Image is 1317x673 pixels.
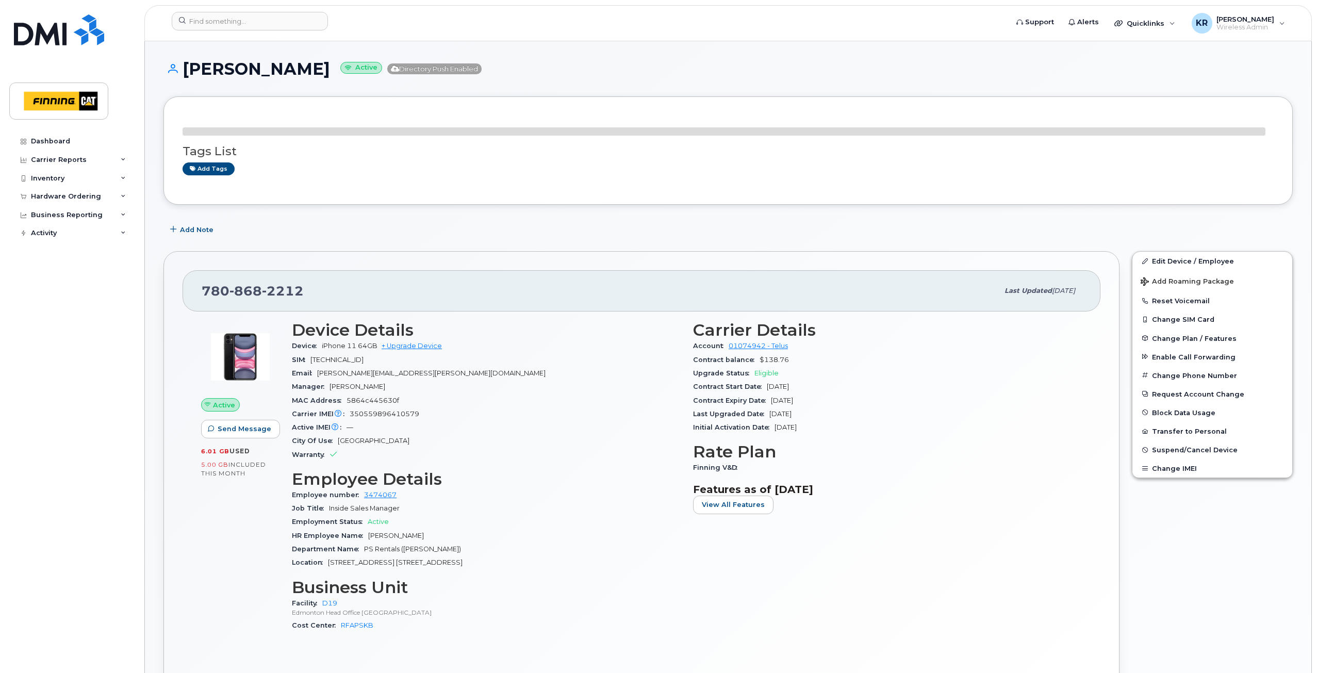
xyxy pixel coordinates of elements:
[1132,385,1292,403] button: Request Account Change
[368,518,389,526] span: Active
[229,447,250,455] span: used
[183,145,1274,158] h3: Tags List
[350,410,419,418] span: 350559896410579
[322,342,377,350] span: iPhone 11 64GB
[310,356,364,364] span: [TECHNICAL_ID]
[328,559,463,566] span: [STREET_ADDRESS] [STREET_ADDRESS]
[1132,310,1292,329] button: Change SIM Card
[1132,252,1292,270] a: Edit Device / Employee
[729,342,788,350] a: 01074942 - Telus
[364,491,397,499] a: 3474067
[292,578,681,597] h3: Business Unit
[702,500,765,510] span: View All Features
[202,283,304,299] span: 780
[754,369,779,377] span: Eligible
[209,326,271,388] img: image20231002-4137094-9apcgt.jpeg
[1141,277,1234,287] span: Add Roaming Package
[693,464,743,471] span: Finning V&D
[693,483,1082,496] h3: Features as of [DATE]
[1052,287,1075,294] span: [DATE]
[693,496,773,514] button: View All Features
[213,400,235,410] span: Active
[218,424,271,434] span: Send Message
[229,283,262,299] span: 868
[340,62,382,74] small: Active
[387,63,482,74] span: Directory Push Enabled
[292,383,330,390] span: Manager
[1132,348,1292,366] button: Enable Call Forwarding
[693,356,760,364] span: Contract balance
[1132,440,1292,459] button: Suspend/Cancel Device
[292,451,330,458] span: Warranty
[201,420,280,438] button: Send Message
[292,410,350,418] span: Carrier IMEI
[693,410,769,418] span: Last Upgraded Date
[338,437,409,445] span: [GEOGRAPHIC_DATA]
[292,608,681,617] p: Edmonton Head Office [GEOGRAPHIC_DATA]
[771,397,793,404] span: [DATE]
[292,423,347,431] span: Active IMEI
[769,410,792,418] span: [DATE]
[693,423,775,431] span: Initial Activation Date
[292,532,368,539] span: HR Employee Name
[347,423,353,431] span: —
[693,383,767,390] span: Contract Start Date
[317,369,546,377] span: [PERSON_NAME][EMAIL_ADDRESS][PERSON_NAME][DOMAIN_NAME]
[1132,403,1292,422] button: Block Data Usage
[292,545,364,553] span: Department Name
[341,621,373,629] a: RFAPSKB
[292,321,681,339] h3: Device Details
[201,461,228,468] span: 5.00 GB
[292,559,328,566] span: Location
[693,397,771,404] span: Contract Expiry Date
[292,504,329,512] span: Job Title
[364,545,461,553] span: PS Rentals ([PERSON_NAME])
[292,356,310,364] span: SIM
[1152,353,1236,360] span: Enable Call Forwarding
[693,369,754,377] span: Upgrade Status
[1152,446,1238,454] span: Suspend/Cancel Device
[292,518,368,526] span: Employment Status
[1132,270,1292,291] button: Add Roaming Package
[1132,291,1292,310] button: Reset Voicemail
[163,60,1293,78] h1: [PERSON_NAME]
[292,342,322,350] span: Device
[292,397,347,404] span: MAC Address
[201,461,266,478] span: included this month
[1005,287,1052,294] span: Last updated
[292,437,338,445] span: City Of Use
[775,423,797,431] span: [DATE]
[292,621,341,629] span: Cost Center
[693,321,1082,339] h3: Carrier Details
[292,369,317,377] span: Email
[262,283,304,299] span: 2212
[292,491,364,499] span: Employee number
[330,383,385,390] span: [PERSON_NAME]
[1132,329,1292,348] button: Change Plan / Features
[163,220,222,239] button: Add Note
[767,383,789,390] span: [DATE]
[180,225,213,235] span: Add Note
[382,342,442,350] a: + Upgrade Device
[329,504,400,512] span: Inside Sales Manager
[368,532,424,539] span: [PERSON_NAME]
[292,470,681,488] h3: Employee Details
[322,599,337,607] a: D19
[1132,366,1292,385] button: Change Phone Number
[693,442,1082,461] h3: Rate Plan
[1132,459,1292,478] button: Change IMEI
[693,342,729,350] span: Account
[760,356,789,364] span: $138.76
[1132,422,1292,440] button: Transfer to Personal
[347,397,399,404] span: 5864c445630f
[201,448,229,455] span: 6.01 GB
[183,162,235,175] a: Add tags
[292,599,322,607] span: Facility
[1152,334,1237,342] span: Change Plan / Features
